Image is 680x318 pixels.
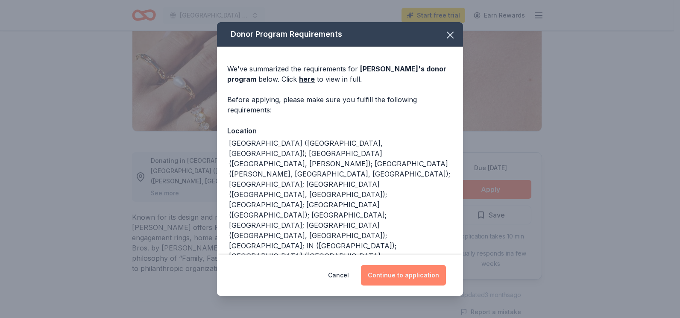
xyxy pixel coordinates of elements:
div: Before applying, please make sure you fulfill the following requirements: [227,94,453,115]
div: Donor Program Requirements [217,22,463,47]
div: Location [227,125,453,136]
div: We've summarized the requirements for below. Click to view in full. [227,64,453,84]
button: Cancel [328,265,349,286]
a: here [299,74,315,84]
button: Continue to application [361,265,446,286]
